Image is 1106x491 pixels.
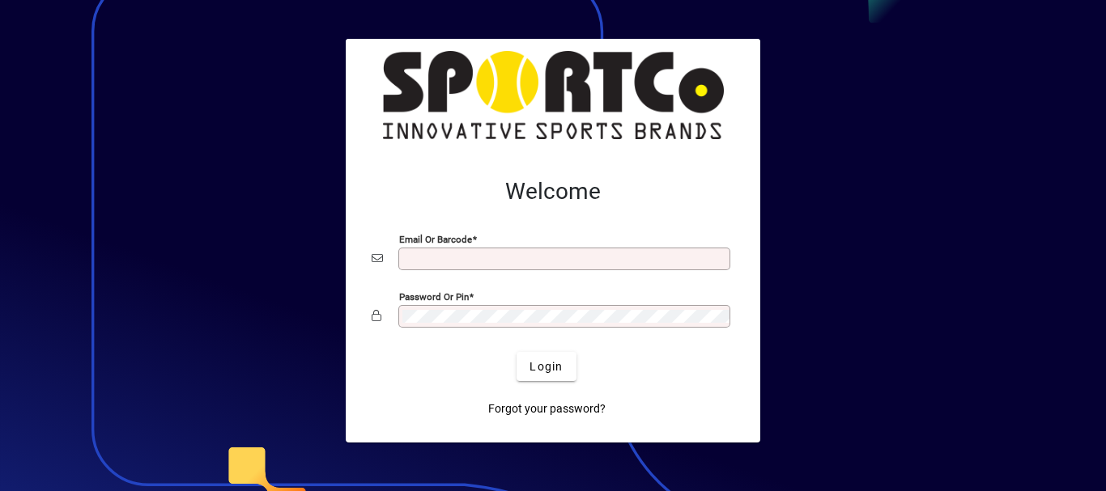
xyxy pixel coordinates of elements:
mat-label: Password or Pin [399,291,469,303]
mat-label: Email or Barcode [399,234,472,245]
h2: Welcome [372,178,734,205]
a: Forgot your password? [482,394,612,423]
span: Login [530,358,563,375]
span: Forgot your password? [488,400,606,417]
button: Login [517,352,576,381]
